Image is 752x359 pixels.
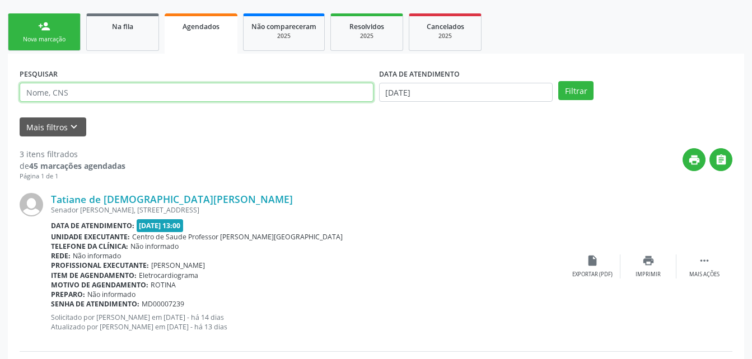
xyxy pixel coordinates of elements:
[20,160,125,172] div: de
[709,148,732,171] button: 
[20,83,373,102] input: Nome, CNS
[379,65,460,83] label: DATA DE ATENDIMENTO
[689,271,720,278] div: Mais ações
[51,193,293,205] a: Tatiane de [DEMOGRAPHIC_DATA][PERSON_NAME]
[51,251,71,261] b: Rede:
[20,65,58,83] label: PESQUISAR
[558,81,594,100] button: Filtrar
[688,154,700,166] i: print
[51,205,564,215] div: Senador [PERSON_NAME], [STREET_ADDRESS]
[636,271,661,278] div: Imprimir
[139,271,198,280] span: Eletrocardiograma
[20,148,125,160] div: 3 itens filtrados
[29,160,125,171] strong: 45 marcações agendadas
[51,232,130,242] b: Unidade executante:
[130,242,179,251] span: Não informado
[142,299,184,309] span: MD00007239
[151,280,176,290] span: ROTINA
[698,254,711,267] i: 
[20,117,86,137] button: Mais filtroskeyboard_arrow_down
[683,148,706,171] button: print
[51,299,139,309] b: Senha de atendimento:
[251,32,316,40] div: 2025
[572,271,613,278] div: Exportar (PDF)
[68,121,80,133] i: keyboard_arrow_down
[379,83,553,102] input: Selecione um intervalo
[339,32,395,40] div: 2025
[51,242,128,251] b: Telefone da clínica:
[20,172,125,181] div: Página 1 de 1
[251,22,316,31] span: Não compareceram
[132,232,343,242] span: Centro de Saude Professor [PERSON_NAME][GEOGRAPHIC_DATA]
[51,290,85,299] b: Preparo:
[51,313,564,332] p: Solicitado por [PERSON_NAME] em [DATE] - há 14 dias Atualizado por [PERSON_NAME] em [DATE] - há 1...
[151,261,205,270] span: [PERSON_NAME]
[51,280,148,290] b: Motivo de agendamento:
[73,251,121,261] span: Não informado
[137,219,184,232] span: [DATE] 13:00
[51,261,149,270] b: Profissional executante:
[642,254,655,267] i: print
[87,290,136,299] span: Não informado
[16,35,72,44] div: Nova marcação
[51,271,137,280] b: Item de agendamento:
[427,22,464,31] span: Cancelados
[20,193,43,216] img: img
[112,22,133,31] span: Na fila
[183,22,219,31] span: Agendados
[715,154,727,166] i: 
[349,22,384,31] span: Resolvidos
[51,221,134,230] b: Data de atendimento:
[417,32,473,40] div: 2025
[586,254,599,267] i: insert_drive_file
[38,20,50,32] div: person_add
